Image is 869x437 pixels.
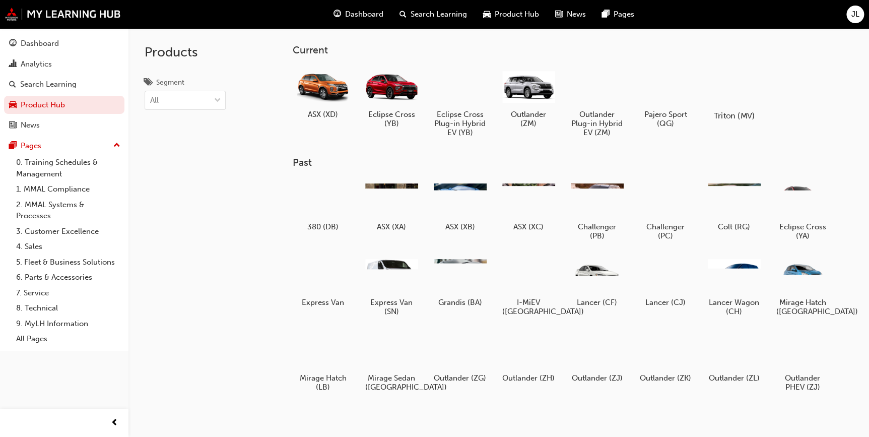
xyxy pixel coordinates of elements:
[555,8,563,21] span: news-icon
[21,38,59,49] div: Dashboard
[776,222,829,240] h5: Eclipse Cross (YA)
[614,9,634,20] span: Pages
[4,75,124,94] a: Search Learning
[4,32,124,137] button: DashboardAnalyticsSearch LearningProduct HubNews
[594,4,642,25] a: pages-iconPages
[156,78,184,88] div: Segment
[498,328,559,387] a: Outlander (ZH)
[571,373,624,383] h5: Outlander (ZJ)
[21,140,41,152] div: Pages
[12,181,124,197] a: 1. MMAL Compliance
[498,253,559,320] a: I-MiEV ([GEOGRAPHIC_DATA])
[571,222,624,240] h5: Challenger (PB)
[293,177,353,235] a: 380 (DB)
[9,101,17,110] span: car-icon
[4,116,124,135] a: News
[4,137,124,155] button: Pages
[297,222,350,231] h5: 380 (DB)
[4,34,124,53] a: Dashboard
[293,253,353,311] a: Express Van
[293,64,353,122] a: ASX (XD)
[430,328,490,387] a: Outlander (ZG)
[297,373,350,392] h5: Mirage Hatch (LB)
[430,253,490,311] a: Grandis (BA)
[12,316,124,332] a: 9. MyLH Information
[502,110,555,128] h5: Outlander (ZM)
[9,80,16,89] span: search-icon
[297,298,350,307] h5: Express Van
[639,222,692,240] h5: Challenger (PC)
[293,44,853,56] h3: Current
[776,373,829,392] h5: Outlander PHEV (ZJ)
[293,328,353,396] a: Mirage Hatch (LB)
[475,4,547,25] a: car-iconProduct Hub
[635,328,696,387] a: Outlander (ZK)
[635,177,696,244] a: Challenger (PC)
[495,9,539,20] span: Product Hub
[9,142,17,151] span: pages-icon
[4,96,124,114] a: Product Hub
[12,197,124,224] a: 2. MMAL Systems & Processes
[430,177,490,235] a: ASX (XB)
[365,373,418,392] h5: Mirage Sedan ([GEOGRAPHIC_DATA])
[567,177,627,244] a: Challenger (PB)
[365,110,418,128] h5: Eclipse Cross (YB)
[12,285,124,301] a: 7. Service
[365,222,418,231] h5: ASX (XA)
[361,253,422,320] a: Express Van (SN)
[547,4,594,25] a: news-iconNews
[502,222,555,231] h5: ASX (XC)
[391,4,475,25] a: search-iconSearch Learning
[708,298,761,316] h5: Lancer Wagon (CH)
[851,9,859,20] span: JL
[9,39,17,48] span: guage-icon
[361,64,422,132] a: Eclipse Cross (YB)
[567,328,627,387] a: Outlander (ZJ)
[12,224,124,239] a: 3. Customer Excellence
[498,64,559,132] a: Outlander (ZM)
[365,298,418,316] h5: Express Van (SN)
[325,4,391,25] a: guage-iconDashboard
[602,8,610,21] span: pages-icon
[21,119,40,131] div: News
[567,9,586,20] span: News
[12,300,124,316] a: 8. Technical
[361,328,422,396] a: Mirage Sedan ([GEOGRAPHIC_DATA])
[639,373,692,383] h5: Outlander (ZK)
[113,139,120,152] span: up-icon
[145,79,152,88] span: tags-icon
[571,298,624,307] h5: Lancer (CF)
[434,222,487,231] h5: ASX (XB)
[772,253,833,320] a: Mirage Hatch ([GEOGRAPHIC_DATA])
[704,328,764,387] a: Outlander (ZL)
[483,8,491,21] span: car-icon
[704,177,764,235] a: Colt (RG)
[12,239,124,255] a: 4. Sales
[12,255,124,270] a: 5. Fleet & Business Solutions
[293,157,853,168] h3: Past
[4,55,124,74] a: Analytics
[434,373,487,383] h5: Outlander (ZG)
[498,177,559,235] a: ASX (XC)
[20,79,77,90] div: Search Learning
[704,64,764,122] a: Triton (MV)
[12,155,124,181] a: 0. Training Schedules & Management
[111,417,118,429] span: prev-icon
[502,298,555,316] h5: I-MiEV ([GEOGRAPHIC_DATA])
[772,328,833,396] a: Outlander PHEV (ZJ)
[434,298,487,307] h5: Grandis (BA)
[502,373,555,383] h5: Outlander (ZH)
[12,270,124,285] a: 6. Parts & Accessories
[9,60,17,69] span: chart-icon
[361,177,422,235] a: ASX (XA)
[345,9,383,20] span: Dashboard
[5,8,121,21] img: mmal
[434,110,487,137] h5: Eclipse Cross Plug-in Hybrid EV (YB)
[639,298,692,307] h5: Lancer (CJ)
[567,253,627,311] a: Lancer (CF)
[567,64,627,141] a: Outlander Plug-in Hybrid EV (ZM)
[708,373,761,383] h5: Outlander (ZL)
[12,331,124,347] a: All Pages
[704,253,764,320] a: Lancer Wagon (CH)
